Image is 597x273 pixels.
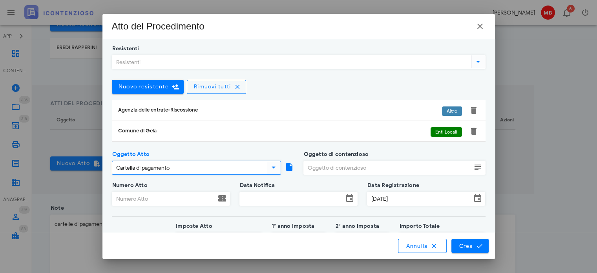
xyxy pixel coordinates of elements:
[110,150,150,158] label: Oggetto Atto
[435,127,457,137] span: Enti Locali
[112,55,470,69] input: Resistenti
[118,107,442,113] div: Agenzia delle entrate-Riscossione
[269,222,314,230] label: 1° anno imposta
[458,242,481,249] span: Crea
[173,222,212,230] label: Imposte Atto
[118,128,431,134] div: Comune di Gela
[447,106,457,116] span: Altro
[451,239,488,253] button: Crea
[469,126,478,136] button: Elimina
[112,80,184,94] button: Nuovo resistente
[304,161,471,174] input: Oggetto di contenzioso
[405,242,439,249] span: Annulla
[187,80,246,94] button: Rimuovi tutti
[365,181,419,189] label: Data Registrazione
[112,161,265,174] input: Oggetto Atto
[110,45,139,53] label: Resistenti
[118,83,169,90] span: Nuovo resistente
[112,20,204,33] div: Atto del Procedimento
[194,83,231,90] span: Rimuovi tutti
[469,106,478,115] button: Elimina
[397,222,440,230] label: Importo Totale
[110,181,148,189] label: Numero Atto
[398,239,447,253] button: Annulla
[301,150,369,158] label: Oggetto di contenzioso
[333,222,379,230] label: 2° anno imposta
[112,192,216,205] input: Numero Atto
